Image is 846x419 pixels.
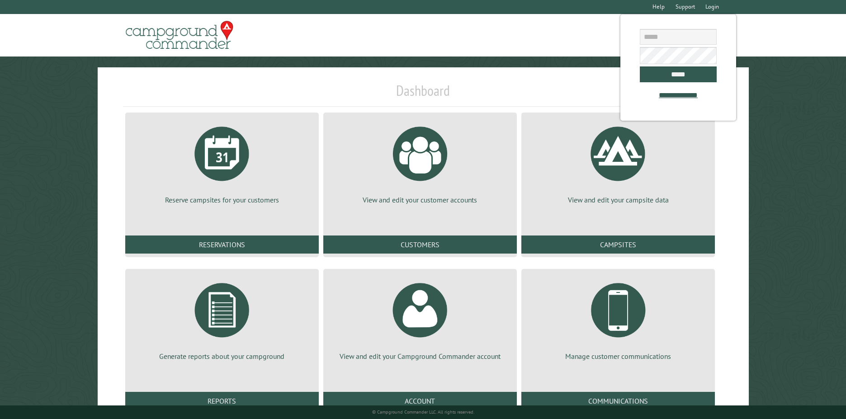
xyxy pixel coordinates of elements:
[136,351,308,361] p: Generate reports about your campground
[532,195,704,205] p: View and edit your campsite data
[521,392,715,410] a: Communications
[532,120,704,205] a: View and edit your campsite data
[334,195,506,205] p: View and edit your customer accounts
[136,276,308,361] a: Generate reports about your campground
[334,351,506,361] p: View and edit your Campground Commander account
[323,235,517,254] a: Customers
[334,120,506,205] a: View and edit your customer accounts
[323,392,517,410] a: Account
[125,392,319,410] a: Reports
[125,235,319,254] a: Reservations
[532,351,704,361] p: Manage customer communications
[123,18,236,53] img: Campground Commander
[136,195,308,205] p: Reserve campsites for your customers
[136,120,308,205] a: Reserve campsites for your customers
[123,82,723,107] h1: Dashboard
[334,276,506,361] a: View and edit your Campground Commander account
[532,276,704,361] a: Manage customer communications
[521,235,715,254] a: Campsites
[372,409,474,415] small: © Campground Commander LLC. All rights reserved.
